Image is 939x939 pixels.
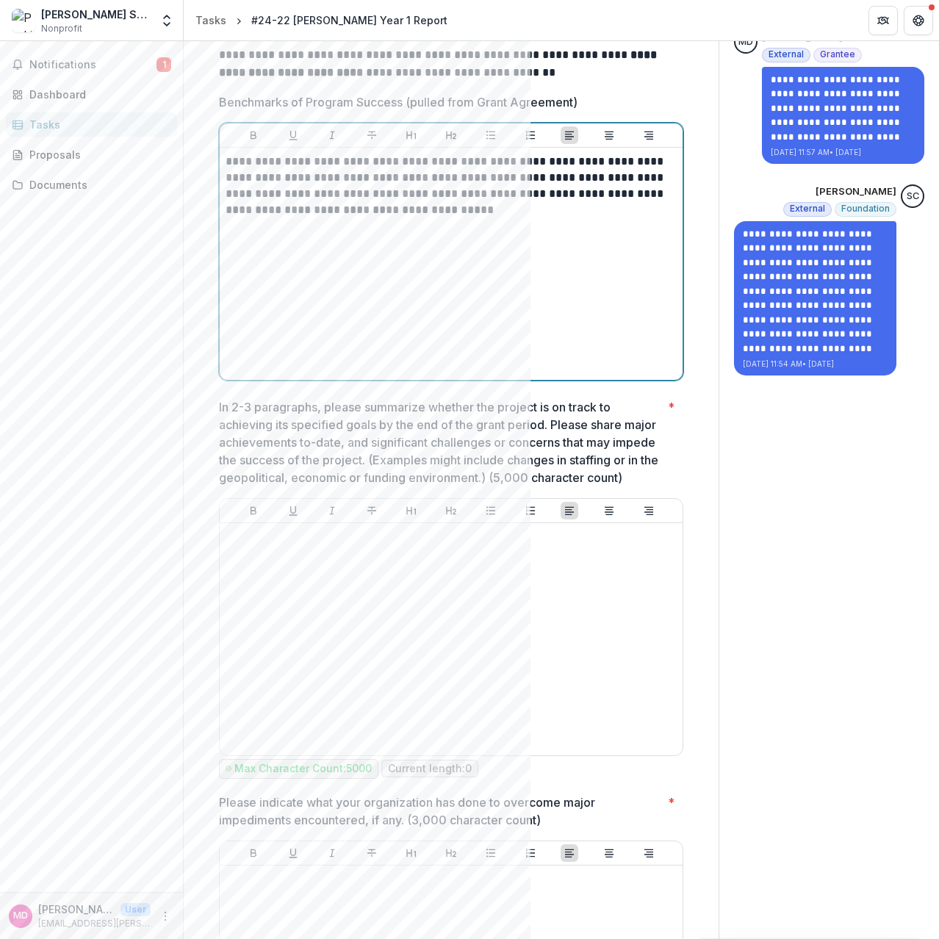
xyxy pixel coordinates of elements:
div: [PERSON_NAME] School for the Blind [41,7,151,22]
button: Align Center [600,844,618,862]
p: Benchmarks of Program Success (pulled from Grant Agreement) [219,93,578,111]
button: Strike [363,126,381,144]
span: 1 [156,57,171,72]
span: External [769,49,804,60]
button: Bold [245,844,262,862]
div: Tasks [29,117,165,132]
button: Align Center [600,502,618,519]
button: More [156,907,174,925]
button: Italicize [323,844,341,862]
a: Tasks [190,10,232,31]
p: In 2-3 paragraphs, please summarize whether the project is on track to achieving its specified go... [219,398,662,486]
p: [DATE] 11:54 AM • [DATE] [743,359,888,370]
button: Italicize [323,126,341,144]
p: Please indicate what your organization has done to overcome major impediments encountered, if any... [219,794,662,829]
a: Documents [6,173,177,197]
div: Tasks [195,12,226,28]
div: Sandra Ching [907,192,919,201]
button: Underline [284,844,302,862]
div: Dashboard [29,87,165,102]
span: Foundation [841,204,890,214]
div: Masha Devoe [738,37,753,47]
button: Ordered List [522,126,539,144]
button: Notifications1 [6,53,177,76]
button: Bold [245,502,262,519]
p: [EMAIL_ADDRESS][PERSON_NAME][PERSON_NAME][DOMAIN_NAME] [38,917,151,930]
button: Heading 2 [442,844,460,862]
p: Current length: 0 [388,763,472,775]
button: Heading 1 [403,502,420,519]
p: [PERSON_NAME] [38,902,115,917]
button: Strike [363,844,381,862]
p: User [120,903,151,916]
nav: breadcrumb [190,10,453,31]
button: Ordered List [522,844,539,862]
button: Align Right [640,126,658,144]
span: Notifications [29,59,156,71]
a: Proposals [6,143,177,167]
span: Nonprofit [41,22,82,35]
img: Perkins School for the Blind [12,9,35,32]
p: [PERSON_NAME] [816,184,896,199]
button: Heading 1 [403,844,420,862]
button: Align Right [640,502,658,519]
button: Open entity switcher [156,6,177,35]
button: Bullet List [482,502,500,519]
button: Get Help [904,6,933,35]
a: Dashboard [6,82,177,107]
button: Underline [284,502,302,519]
div: Masha Devoe [13,911,28,921]
button: Align Left [561,502,578,519]
button: Heading 1 [403,126,420,144]
button: Partners [868,6,898,35]
button: Underline [284,126,302,144]
span: Grantee [820,49,855,60]
button: Ordered List [522,502,539,519]
button: Align Center [600,126,618,144]
div: Proposals [29,147,165,162]
div: #24-22 [PERSON_NAME] Year 1 Report [251,12,447,28]
button: Bullet List [482,126,500,144]
button: Strike [363,502,381,519]
button: Bold [245,126,262,144]
button: Align Right [640,844,658,862]
a: Tasks [6,112,177,137]
p: Max Character Count: 5000 [234,763,372,775]
button: Heading 2 [442,126,460,144]
p: [DATE] 11:57 AM • [DATE] [771,147,915,158]
div: Documents [29,177,165,193]
button: Heading 2 [442,502,460,519]
button: Bullet List [482,844,500,862]
button: Align Left [561,126,578,144]
button: Align Left [561,844,578,862]
button: Italicize [323,502,341,519]
span: External [790,204,825,214]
